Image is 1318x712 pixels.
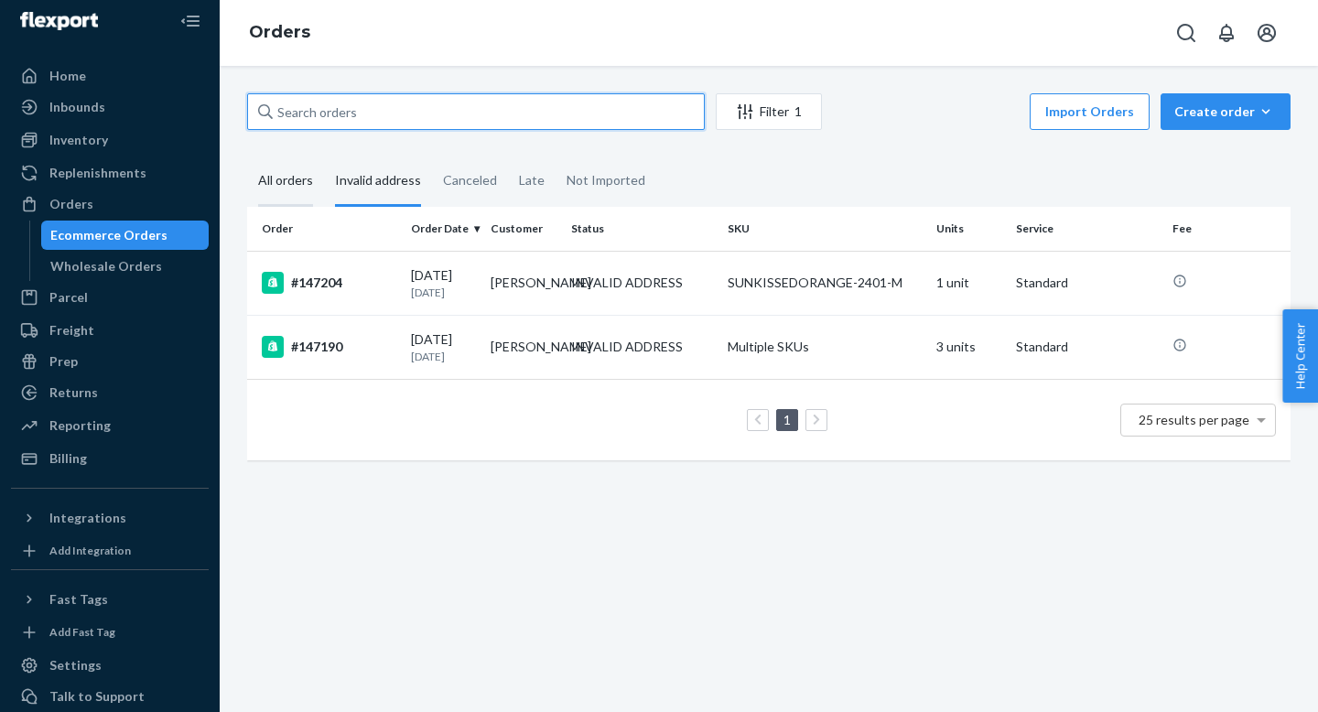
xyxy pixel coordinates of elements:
[50,257,162,275] div: Wholesale Orders
[929,315,1009,379] td: 3 units
[929,207,1009,251] th: Units
[717,102,821,121] div: Filter
[411,266,476,300] div: [DATE]
[172,3,209,39] button: Close Navigation
[1016,338,1158,356] p: Standard
[1174,102,1277,121] div: Create order
[794,102,802,121] div: 1
[1161,93,1291,130] button: Create order
[1009,207,1165,251] th: Service
[1208,15,1245,51] button: Open notifications
[49,449,87,468] div: Billing
[11,682,209,711] a: Talk to Support
[49,543,131,558] div: Add Integration
[247,207,404,251] th: Order
[720,315,929,379] td: Multiple SKUs
[11,125,209,155] a: Inventory
[11,61,209,91] a: Home
[49,352,78,371] div: Prep
[1016,274,1158,292] p: Standard
[11,158,209,188] a: Replenishments
[1165,207,1291,251] th: Fee
[49,383,98,402] div: Returns
[49,590,108,609] div: Fast Tags
[780,412,794,427] a: Page 1 is your current page
[11,444,209,473] a: Billing
[20,12,98,30] img: Flexport logo
[41,221,210,250] a: Ecommerce Orders
[41,252,210,281] a: Wholesale Orders
[258,156,313,207] div: All orders
[49,509,126,527] div: Integrations
[11,585,209,614] button: Fast Tags
[483,315,563,379] td: [PERSON_NAME]
[11,411,209,440] a: Reporting
[249,22,310,42] a: Orders
[571,274,683,292] div: INVALID ADDRESS
[11,189,209,219] a: Orders
[1168,15,1205,51] button: Open Search Box
[49,656,102,674] div: Settings
[247,93,705,130] input: Search orders
[11,540,209,562] a: Add Integration
[49,195,93,213] div: Orders
[11,503,209,533] button: Integrations
[49,416,111,435] div: Reporting
[567,156,645,204] div: Not Imported
[262,272,396,294] div: #147204
[571,338,683,356] div: INVALID ADDRESS
[11,378,209,407] a: Returns
[411,349,476,364] p: [DATE]
[1248,15,1285,51] button: Open account menu
[519,156,545,204] div: Late
[411,285,476,300] p: [DATE]
[728,274,922,292] div: SUNKISSEDORANGE-2401-M
[929,251,1009,315] td: 1 unit
[404,207,483,251] th: Order Date
[49,131,108,149] div: Inventory
[1282,309,1318,403] button: Help Center
[411,330,476,364] div: [DATE]
[564,207,720,251] th: Status
[483,251,563,315] td: [PERSON_NAME]
[335,156,421,207] div: Invalid address
[1139,412,1249,427] span: 25 results per page
[49,321,94,340] div: Freight
[716,93,822,130] button: Filter
[491,221,556,236] div: Customer
[50,226,167,244] div: Ecommerce Orders
[49,98,105,116] div: Inbounds
[11,92,209,122] a: Inbounds
[49,164,146,182] div: Replenishments
[1030,93,1150,130] button: Import Orders
[49,67,86,85] div: Home
[49,624,115,640] div: Add Fast Tag
[11,347,209,376] a: Prep
[234,6,325,59] ol: breadcrumbs
[720,207,929,251] th: SKU
[262,336,396,358] div: #147190
[11,651,209,680] a: Settings
[49,687,145,706] div: Talk to Support
[11,316,209,345] a: Freight
[11,621,209,643] a: Add Fast Tag
[49,288,88,307] div: Parcel
[11,283,209,312] a: Parcel
[443,156,497,204] div: Canceled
